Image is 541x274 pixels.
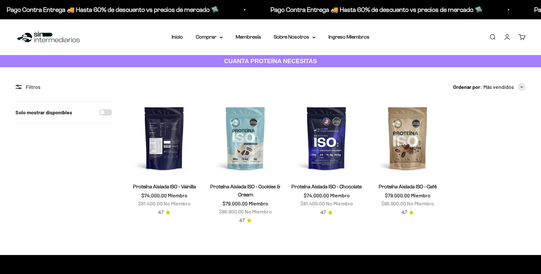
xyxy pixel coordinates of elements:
[158,209,164,216] span: 4.7
[138,200,163,206] span: $81.400,00
[239,217,252,224] a: 4.74.7 de 5.0 estrellas
[15,108,72,117] label: Solo mostrar disponibles
[239,217,245,224] span: 4.7
[402,209,407,216] span: 4.7
[304,192,329,198] span: $74.000,00
[402,209,414,216] a: 4.74.7 de 5.0 estrellas
[453,83,482,91] span: Ordenar por:
[128,101,201,175] img: Proteína Aislada ISO - Vainilla
[133,184,196,189] a: Proteína Aislada ISO - Vainilla
[168,192,187,198] span: Miembro
[330,192,350,198] span: Miembro
[270,5,483,15] p: Pago Contra Entrega 🚚 Hasta 60% de descuento vs precios de mercado 🛸
[291,184,362,189] a: Proteína Aislada ISO - Chocolate
[164,200,191,206] span: No Miembro
[411,192,431,198] span: Miembro
[141,192,167,198] span: $74.000,00
[224,58,317,64] strong: CUANTA PROTEÍNA NECESITAS
[210,184,280,197] a: Proteína Aislada ISO - Cookies & Cream
[223,200,248,206] span: $79.000,00
[219,208,244,214] span: $86.900,00
[15,83,112,91] div: Filtros
[196,33,223,41] summary: Comprar
[320,209,326,216] span: 4.7
[381,200,406,206] span: $86.900,00
[320,209,333,216] a: 4.74.7 de 5.0 estrellas
[245,208,272,214] span: No Miembro
[483,83,526,91] button: Más vendidos
[326,200,353,206] span: No Miembro
[483,83,514,91] span: Más vendidos
[172,34,183,40] a: Inicio
[379,184,437,189] a: Proteína Aislada ISO - Café
[249,200,268,206] span: Miembro
[328,34,369,40] a: Ingreso Miembros
[385,192,410,198] span: $79.000,00
[300,200,325,206] span: $81.400,00
[7,5,219,15] p: Pago Contra Entrega 🚚 Hasta 60% de descuento vs precios de mercado 🛸
[158,209,170,216] a: 4.74.7 de 5.0 estrellas
[236,34,261,40] a: Membresía
[407,200,434,206] span: No Miembro
[274,33,316,41] summary: Sobre Nosotros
